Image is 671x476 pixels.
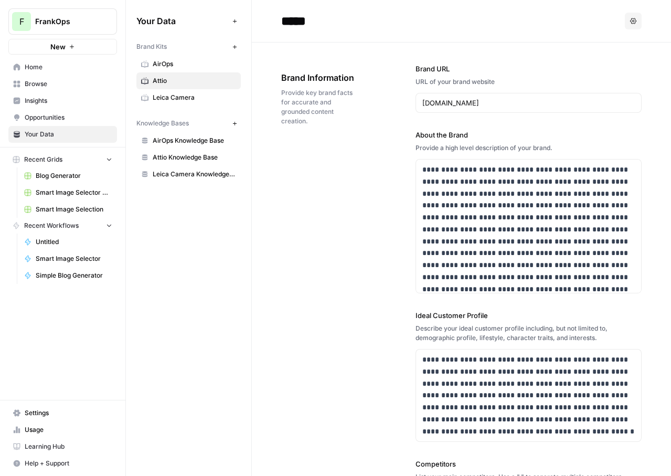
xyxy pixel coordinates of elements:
[36,271,112,280] span: Simple Blog Generator
[153,59,236,69] span: AirOps
[8,438,117,455] a: Learning Hub
[416,143,642,153] div: Provide a high level description of your brand.
[8,39,117,55] button: New
[24,221,79,230] span: Recent Workflows
[19,201,117,218] a: Smart Image Selection
[153,136,236,145] span: AirOps Knowledge Base
[8,126,117,143] a: Your Data
[25,113,112,122] span: Opportunities
[50,41,66,52] span: New
[136,89,241,106] a: Leica Camera
[136,15,228,27] span: Your Data
[19,184,117,201] a: Smart Image Selector Grid
[136,132,241,149] a: AirOps Knowledge Base
[25,425,112,435] span: Usage
[136,149,241,166] a: Attio Knowledge Base
[25,79,112,89] span: Browse
[422,98,635,108] input: www.sundaysoccer.com
[153,76,236,86] span: Attio
[25,442,112,451] span: Learning Hub
[416,130,642,140] label: About the Brand
[8,8,117,35] button: Workspace: FrankOps
[19,15,24,28] span: F
[416,310,642,321] label: Ideal Customer Profile
[19,250,117,267] a: Smart Image Selector
[19,234,117,250] a: Untitled
[19,267,117,284] a: Simple Blog Generator
[19,167,117,184] a: Blog Generator
[36,188,112,197] span: Smart Image Selector Grid
[8,59,117,76] a: Home
[25,130,112,139] span: Your Data
[8,109,117,126] a: Opportunities
[8,92,117,109] a: Insights
[136,119,189,128] span: Knowledge Bases
[8,455,117,472] button: Help + Support
[8,405,117,421] a: Settings
[24,155,62,164] span: Recent Grids
[416,324,642,343] div: Describe your ideal customer profile including, but not limited to, demographic profile, lifestyl...
[416,459,642,469] label: Competitors
[36,254,112,263] span: Smart Image Selector
[136,56,241,72] a: AirOps
[153,153,236,162] span: Attio Knowledge Base
[416,64,642,74] label: Brand URL
[36,205,112,214] span: Smart Image Selection
[25,96,112,105] span: Insights
[25,408,112,418] span: Settings
[8,152,117,167] button: Recent Grids
[153,170,236,179] span: Leica Camera Knowledge Base
[416,77,642,87] div: URL of your brand website
[8,421,117,438] a: Usage
[8,76,117,92] a: Browse
[153,93,236,102] span: Leica Camera
[25,62,112,72] span: Home
[36,171,112,181] span: Blog Generator
[8,218,117,234] button: Recent Workflows
[136,42,167,51] span: Brand Kits
[281,71,357,84] span: Brand Information
[35,16,99,27] span: FrankOps
[25,459,112,468] span: Help + Support
[36,237,112,247] span: Untitled
[136,166,241,183] a: Leica Camera Knowledge Base
[136,72,241,89] a: Attio
[281,88,357,126] span: Provide key brand facts for accurate and grounded content creation.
